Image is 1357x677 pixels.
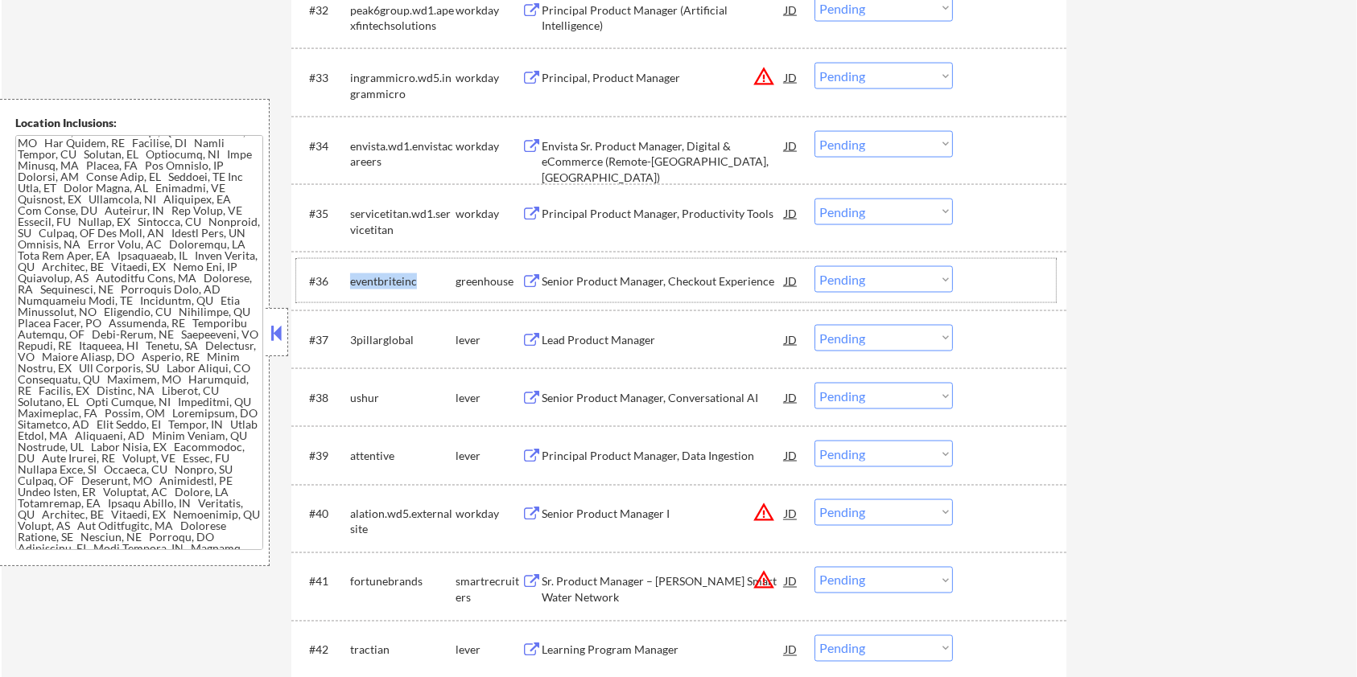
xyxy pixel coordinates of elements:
div: lever [456,390,522,406]
div: servicetitan.wd1.servicetitan [350,206,456,237]
div: #40 [309,507,337,523]
div: Learning Program Manager [542,642,785,659]
div: ingrammicro.wd5.ingrammicro [350,70,456,101]
div: #37 [309,332,337,348]
div: alation.wd5.externalsite [350,507,456,538]
div: fortunebrands [350,574,456,590]
div: JD [783,635,799,664]
button: warning_amber [753,569,775,592]
div: ushur [350,390,456,406]
div: JD [783,383,799,412]
div: JD [783,441,799,470]
button: warning_amber [753,502,775,524]
div: 3pillarglobal [350,332,456,348]
div: Principal Product Manager (Artificial Intelligence) [542,2,785,34]
div: lever [456,642,522,659]
button: warning_amber [753,65,775,88]
div: JD [783,325,799,354]
div: JD [783,63,799,92]
div: #35 [309,206,337,222]
div: Location Inclusions: [15,115,263,131]
div: #41 [309,574,337,590]
div: smartrecruiters [456,574,522,605]
div: Principal Product Manager, Data Ingestion [542,448,785,464]
div: Senior Product Manager, Conversational AI [542,390,785,406]
div: tractian [350,642,456,659]
div: #33 [309,70,337,86]
div: #32 [309,2,337,18]
div: lever [456,448,522,464]
div: lever [456,332,522,348]
div: #36 [309,273,337,289]
div: Senior Product Manager, Checkout Experience [542,273,785,289]
div: Sr. Product Manager – [PERSON_NAME] Smart Water Network [542,574,785,605]
div: Envista Sr. Product Manager, Digital & eCommerce (Remote-[GEOGRAPHIC_DATA], [GEOGRAPHIC_DATA]) [542,138,785,186]
div: workday [456,138,522,154]
div: #42 [309,642,337,659]
div: #34 [309,138,337,154]
div: attentive [350,448,456,464]
div: workday [456,507,522,523]
div: greenhouse [456,273,522,289]
div: Lead Product Manager [542,332,785,348]
div: Principal, Product Manager [542,70,785,86]
div: workday [456,70,522,86]
div: JD [783,266,799,295]
div: envista.wd1.envistacareers [350,138,456,170]
div: JD [783,131,799,160]
div: JD [783,199,799,228]
div: workday [456,2,522,18]
div: JD [783,499,799,528]
div: peak6group.wd1.apexfintechsolutions [350,2,456,34]
div: workday [456,206,522,222]
div: #38 [309,390,337,406]
div: JD [783,567,799,596]
div: eventbriteinc [350,273,456,289]
div: #39 [309,448,337,464]
div: Principal Product Manager, Productivity Tools [542,206,785,222]
div: Senior Product Manager I [542,507,785,523]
